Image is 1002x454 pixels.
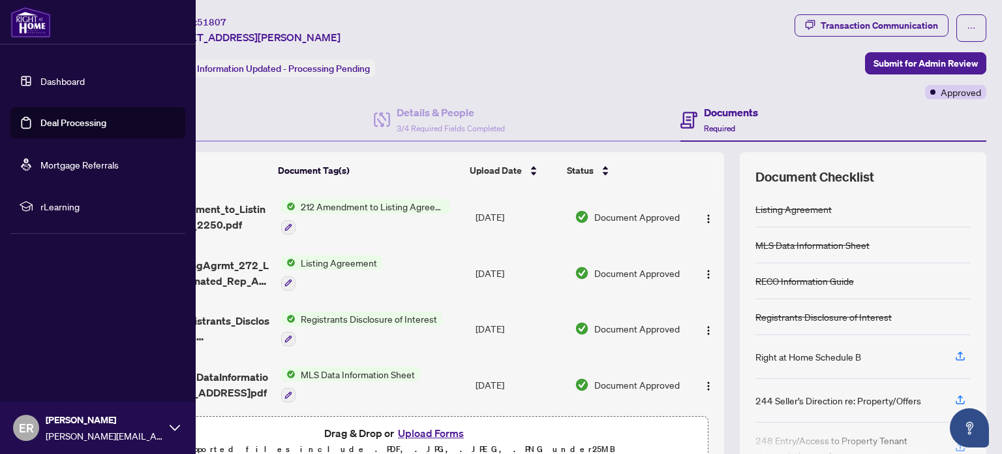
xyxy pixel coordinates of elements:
[394,425,468,442] button: Upload Forms
[865,52,986,74] button: Submit for Admin Review
[821,15,938,36] div: Transaction Communication
[281,199,450,235] button: Status Icon212 Amendment to Listing Agreement - Authority to Offer for Lease Price Change/Extensi...
[281,199,296,214] img: Status Icon
[397,123,505,133] span: 3/4 Required Fields Completed
[704,105,758,120] h4: Documents
[281,312,296,326] img: Status Icon
[698,374,719,395] button: Logo
[470,245,569,301] td: [DATE]
[273,152,464,189] th: Document Tag(s)
[470,301,569,357] td: [DATE]
[464,152,562,189] th: Upload Date
[698,263,719,284] button: Logo
[119,152,273,189] th: (5) File Name
[567,163,594,178] span: Status
[197,63,370,74] span: Information Updated - Processing Pending
[40,75,85,87] a: Dashboard
[162,29,341,45] span: [STREET_ADDRESS][PERSON_NAME]
[296,312,442,326] span: Registrants Disclosure of Interest
[470,357,569,413] td: [DATE]
[46,429,163,443] span: [PERSON_NAME][EMAIL_ADDRESS][DOMAIN_NAME]
[296,367,420,381] span: MLS Data Information Sheet
[575,321,589,336] img: Document Status
[470,189,569,245] td: [DATE]
[873,53,978,74] span: Submit for Admin Review
[594,321,680,336] span: Document Approved
[125,257,271,289] span: 2_SignedListingAgrmt_272_Landlord_Designated_Rep_Agrmt_Auth_to_Offer_for_Lease.pdf
[575,266,589,280] img: Document Status
[10,7,51,38] img: logo
[40,117,106,129] a: Deal Processing
[281,255,296,270] img: Status Icon
[755,274,854,288] div: RECO Information Guide
[281,255,382,291] button: Status IconListing Agreement
[162,59,375,77] div: Status:
[594,266,680,280] span: Document Approved
[594,378,680,392] span: Document Approved
[281,367,296,381] img: Status Icon
[703,269,714,280] img: Logo
[755,393,921,408] div: 244 Seller’s Direction re: Property/Offers
[950,408,989,447] button: Open asap
[397,105,505,120] h4: Details & People
[575,210,589,224] img: Document Status
[562,152,680,189] th: Status
[125,313,271,344] span: 4_Signed_Registrants_Disclosure_of_Interest EXECUTED.pdf
[125,201,271,233] span: 6_212_Amendment_to_Listing_Agmt_Price_2250.pdf
[755,238,870,252] div: MLS Data Information Sheet
[704,123,735,133] span: Required
[967,24,976,33] span: ellipsis
[281,312,442,347] button: Status IconRegistrants Disclosure of Interest
[755,349,861,364] div: Right at Home Schedule B
[698,318,719,339] button: Logo
[296,199,450,214] span: 212 Amendment to Listing Agreement - Authority to Offer for Lease Price Change/Extension/Amendmen...
[296,255,382,270] span: Listing Agreement
[703,214,714,224] img: Logo
[755,310,892,324] div: Registrants Disclosure of Interest
[755,202,832,216] div: Listing Agreement
[324,425,468,442] span: Drag & Drop or
[575,378,589,392] img: Document Status
[40,159,119,170] a: Mortgage Referrals
[470,163,522,178] span: Upload Date
[755,168,874,186] span: Document Checklist
[46,413,163,427] span: [PERSON_NAME]
[698,206,719,227] button: Logo
[795,14,949,37] button: Transaction Communication
[40,199,176,214] span: rLearning
[19,419,34,437] span: ER
[281,367,420,402] button: Status IconMLS Data Information Sheet
[594,210,680,224] span: Document Approved
[197,16,226,28] span: 51807
[703,325,714,336] img: Logo
[941,85,981,99] span: Approved
[125,369,271,400] span: 3_Signed_MLSDataInformation_99 [STREET_ADDRESS]pdf
[703,381,714,391] img: Logo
